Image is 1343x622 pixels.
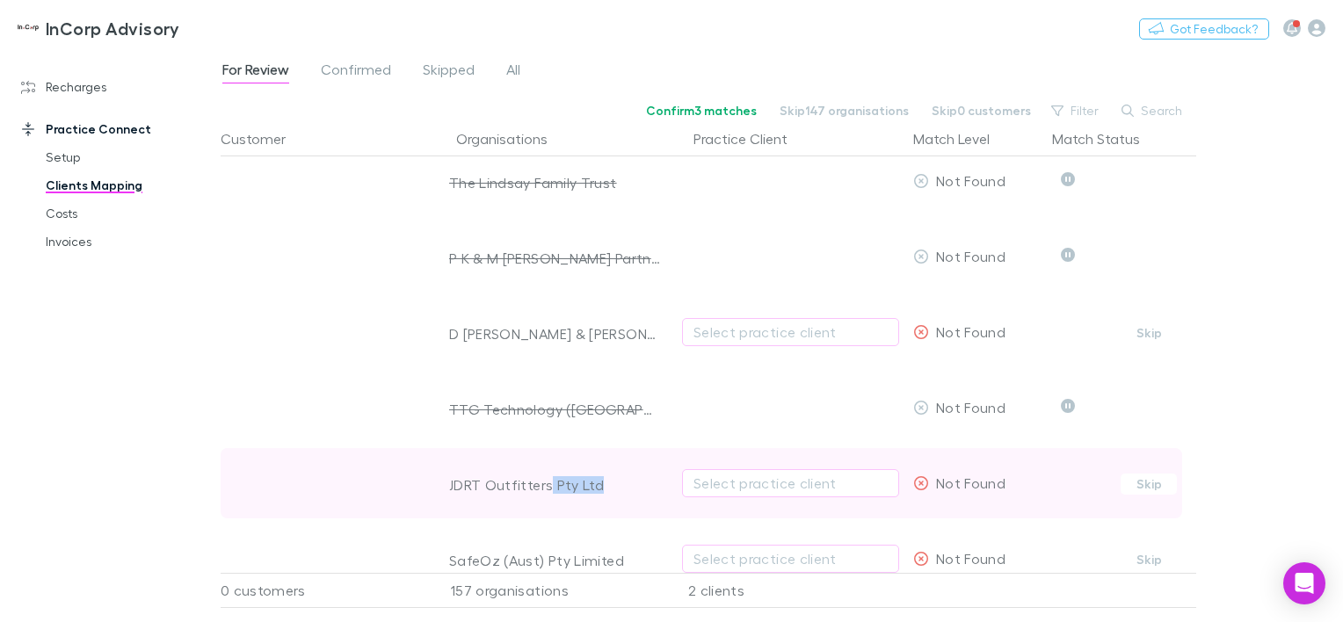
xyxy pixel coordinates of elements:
button: Organisations [456,121,569,156]
div: Open Intercom Messenger [1283,562,1325,604]
svg: Skipped [1061,248,1075,262]
button: Select practice client [682,469,899,497]
div: 2 clients [669,573,906,608]
span: Not Found [936,172,1005,189]
div: SafeOz (Aust) Pty Limited [449,552,662,569]
span: Not Found [936,474,1005,491]
button: Confirm3 matches [635,100,768,121]
div: TTG Technology ([GEOGRAPHIC_DATA]) Pty Limited [449,401,662,418]
div: Select practice client [693,548,888,569]
span: Skipped [423,61,475,83]
button: Skip147 organisations [768,100,920,121]
h3: InCorp Advisory [46,18,180,39]
span: Not Found [936,399,1005,416]
a: Clients Mapping [28,171,230,199]
div: The Lindsay Family Trust [449,174,662,192]
button: Skip0 customers [920,100,1042,121]
span: Confirmed [321,61,391,83]
button: Match Level [913,121,1011,156]
button: Match Status [1052,121,1161,156]
a: Costs [28,199,230,228]
div: D [PERSON_NAME] & [PERSON_NAME] [449,325,662,343]
div: 0 customers [221,573,432,608]
a: Practice Connect [4,115,230,143]
span: All [506,61,520,83]
a: Setup [28,143,230,171]
svg: Skipped [1061,399,1075,413]
div: Select practice client [693,473,888,494]
span: For Review [222,61,289,83]
button: Skip [1121,549,1177,570]
a: Recharges [4,73,230,101]
button: Search [1113,100,1193,121]
span: Not Found [936,248,1005,264]
button: Skip [1121,474,1177,495]
button: Customer [221,121,307,156]
button: Practice Client [693,121,809,156]
a: InCorp Advisory [7,7,191,49]
img: InCorp Advisory's Logo [18,18,39,39]
span: Not Found [936,323,1005,340]
button: Select practice client [682,318,899,346]
a: Invoices [28,228,230,256]
button: Skip [1121,322,1177,344]
button: Select practice client [682,545,899,573]
span: Not Found [936,550,1005,567]
svg: Skipped [1061,172,1075,186]
button: Got Feedback? [1139,18,1269,40]
button: Filter [1042,100,1109,121]
div: 157 organisations [432,573,669,608]
div: Select practice client [693,322,888,343]
div: P K & M [PERSON_NAME] Partnership [449,250,662,267]
div: JDRT Outfitters Pty Ltd [449,476,662,494]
